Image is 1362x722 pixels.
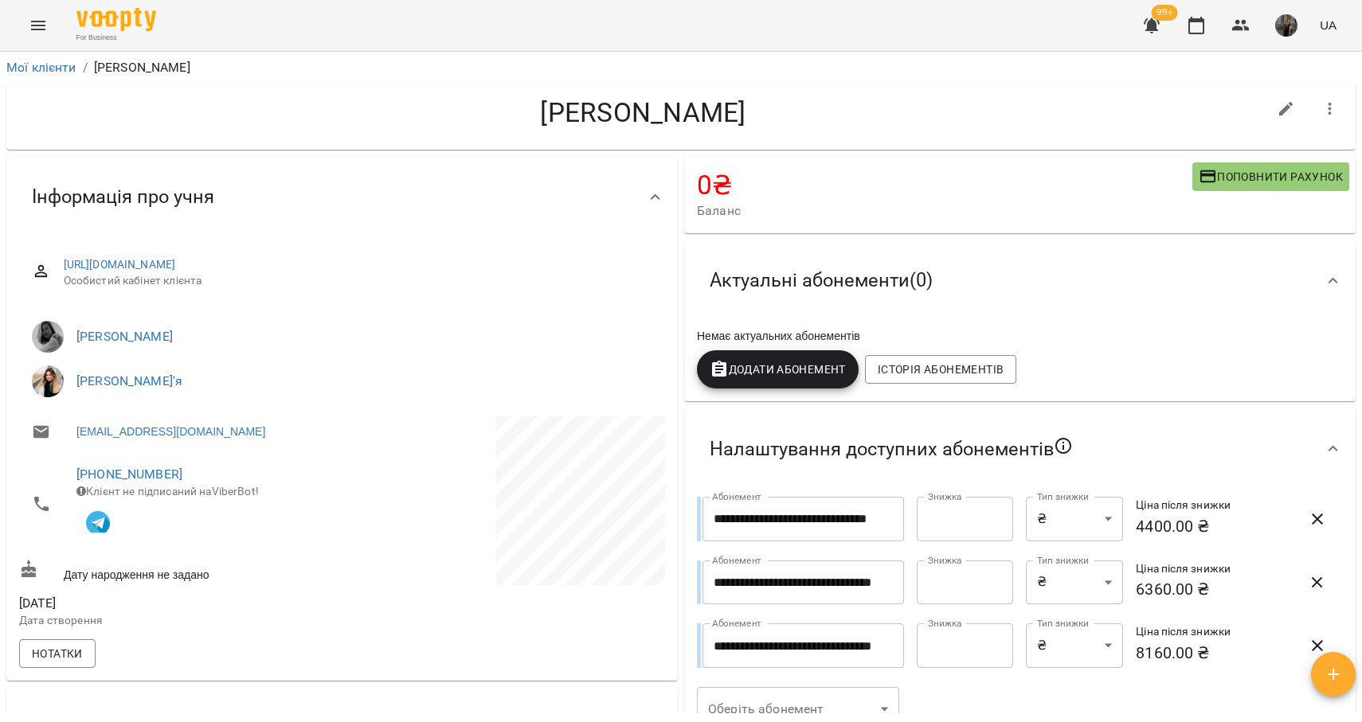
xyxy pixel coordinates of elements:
p: [PERSON_NAME] [94,58,190,77]
h6: 8160.00 ₴ [1136,641,1288,665]
span: Поповнити рахунок [1199,167,1343,186]
p: Дата створення [19,613,339,629]
button: Нотатки [19,639,96,668]
button: Історія абонементів [865,355,1016,384]
span: Баланс [697,201,1192,221]
h6: 6360.00 ₴ [1136,577,1288,602]
span: Клієнт не підписаний на ViberBot! [76,485,259,498]
span: 99+ [1152,5,1178,21]
nav: breadcrumb [6,58,1356,77]
span: Актуальні абонементи ( 0 ) [710,268,933,293]
img: Ліза Пилипенко [32,321,64,353]
span: Особистий кабінет клієнта [64,273,652,289]
button: Поповнити рахунок [1192,162,1349,191]
span: [DATE] [19,594,339,613]
span: Налаштування доступних абонементів [710,436,1073,462]
div: ₴ [1026,623,1123,668]
div: Немає актуальних абонементів [694,325,1346,347]
button: Додати Абонемент [697,350,859,388]
img: Telegram [86,511,110,535]
div: Інформація про учня [6,156,678,238]
div: Дату народження не задано [16,556,342,586]
div: Актуальні абонементи(0) [684,240,1356,322]
span: UA [1320,17,1337,33]
button: UA [1313,10,1343,40]
h6: Ціна після знижки [1136,497,1288,514]
h6: Ціна після знижки [1136,623,1288,641]
a: [PERSON_NAME]'я [76,373,182,388]
img: 331913643cd58b990721623a0d187df0.png [1275,14,1297,37]
button: Menu [19,6,57,45]
h6: 4400.00 ₴ [1136,514,1288,539]
h4: [PERSON_NAME] [19,96,1267,129]
button: Клієнт підписаний на VooptyBot [76,499,119,542]
img: Voopty Logo [76,8,156,31]
a: Мої клієнти [6,60,76,75]
h6: Ціна після знижки [1136,560,1288,578]
a: [EMAIL_ADDRESS][DOMAIN_NAME] [76,423,265,439]
svg: Якщо не обрано жодного, клієнт зможе побачити всі публічні абонементи [1054,436,1073,455]
div: Налаштування доступних абонементів [684,408,1356,490]
a: [URL][DOMAIN_NAME] [64,258,176,271]
li: / [83,58,88,77]
span: For Business [76,33,156,43]
span: Додати Абонемент [710,360,846,379]
h4: 0 ₴ [697,169,1192,201]
a: [PHONE_NUMBER] [76,466,182,482]
a: [PERSON_NAME] [76,329,173,344]
span: Історія абонементів [878,360,1004,379]
div: ₴ [1026,560,1123,605]
div: ₴ [1026,497,1123,541]
span: Інформація про учня [32,185,214,209]
span: Нотатки [32,644,83,663]
img: Вигівська Дар'я [32,365,64,397]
